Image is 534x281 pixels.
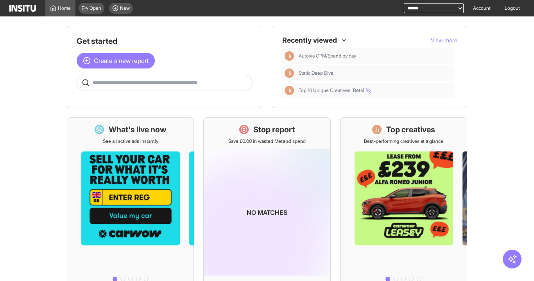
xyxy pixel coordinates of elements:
[228,138,306,144] p: Save £0.00 in wasted Meta ad spend
[364,138,443,144] p: Best-performing creatives at a glance
[77,36,253,47] h1: Get started
[285,68,294,78] div: Insights
[247,208,287,217] p: No matches
[204,149,330,276] img: coming-soon-gradient_kfitwp.png
[285,86,294,95] div: Insights
[253,124,295,135] h1: Stop report
[299,87,451,94] span: Top 10 Unique Creatives [Beta]
[58,5,71,11] span: Home
[299,70,451,76] span: Static Deep Dive
[299,70,333,76] span: Static Deep Dive
[120,5,130,11] span: New
[285,51,294,61] div: Insights
[90,5,101,11] span: Open
[77,53,155,68] button: Create a new report
[299,87,371,94] span: Top 10 Unique Creatives [Beta]
[299,53,451,59] span: Autovia CPM/Spend by day
[103,138,158,144] p: See all active ads instantly
[109,124,167,135] h1: What's live now
[431,37,457,43] span: View more
[431,36,457,44] button: View more
[94,56,149,65] span: Create a new report
[386,124,435,135] h1: Top creatives
[9,5,36,12] img: Logo
[299,53,356,59] span: Autovia CPM/Spend by day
